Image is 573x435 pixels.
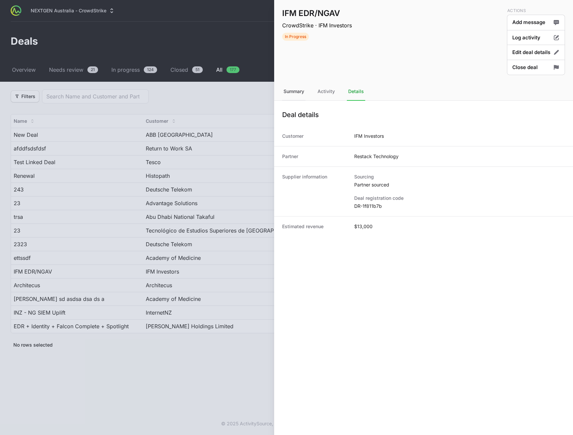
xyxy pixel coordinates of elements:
[507,60,565,75] button: Close deal
[507,30,565,46] button: Log activity
[354,223,373,230] dd: $13,000
[274,83,573,101] nav: Tabs
[507,15,565,30] button: Add message
[354,195,565,201] dt: Deal registration code
[316,83,336,101] div: Activity
[282,8,352,19] h1: IFM EDR/NGAV
[282,21,352,29] p: CrowdStrike · IFM Investors
[354,203,565,209] dd: DR-1f811b7b
[282,83,306,101] div: Summary
[507,8,565,75] div: Deal actions
[507,45,565,60] button: Edit deal details
[282,153,346,160] dt: Partner
[347,83,365,101] div: Details
[354,173,565,180] dt: Sourcing
[282,223,346,230] dt: Estimated revenue
[354,181,565,188] dd: Partner sourced
[282,133,346,139] dt: Customer
[354,153,399,160] dd: Restack Technology
[282,110,319,119] h1: Deal details
[354,133,384,139] dd: IFM Investors
[282,173,346,209] dt: Supplier information
[507,8,565,13] p: Actions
